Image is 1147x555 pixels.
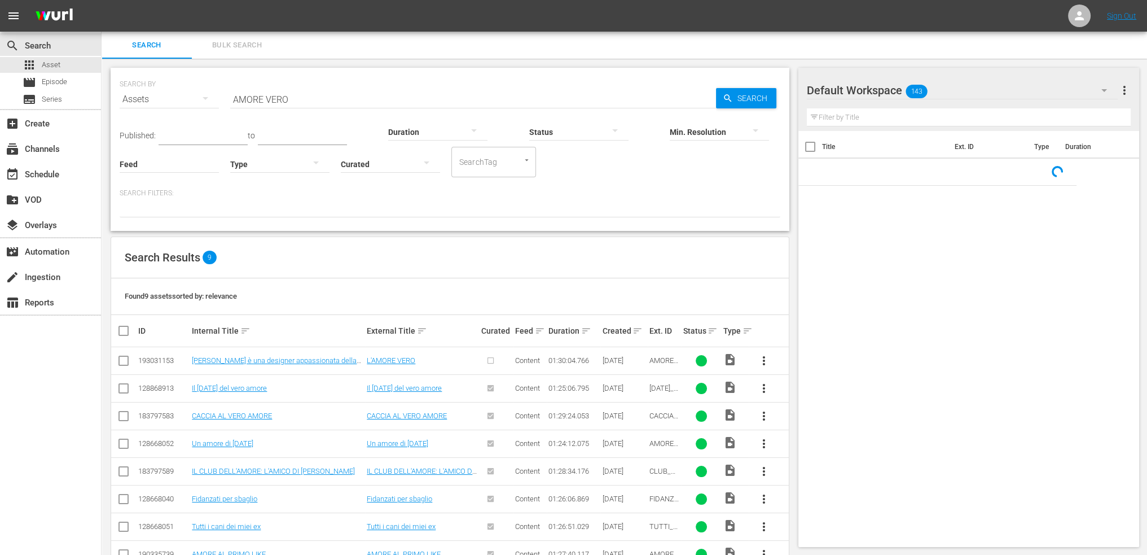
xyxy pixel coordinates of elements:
[6,218,19,232] span: Overlays
[6,193,19,207] span: VOD
[367,495,432,503] a: Fidanzati per sbaglio
[602,439,645,448] div: [DATE]
[515,412,540,420] span: Content
[649,467,679,492] span: CLUB_AMORE_NICOLE_IT
[515,356,540,365] span: Content
[42,59,60,71] span: Asset
[138,522,188,531] div: 128668051
[716,88,776,108] button: Search
[723,491,737,505] span: Video
[138,384,188,392] div: 128868913
[723,408,737,422] span: Video
[649,384,678,409] span: [DATE]_VERO_AMORE_IT
[906,80,928,103] span: 143
[138,412,188,420] div: 183797583
[548,356,599,365] div: 01:30:04.766
[367,384,442,392] a: Il [DATE] del vero amore
[6,296,19,309] span: Reports
[1107,11,1136,20] a: Sign Out
[42,76,67,88] span: Episode
[192,356,361,399] a: [PERSON_NAME] è una designer appassionata della storia d’amore perfetta, mentre [PERSON_NAME] è i...
[138,356,188,365] div: 193031153
[367,522,436,531] a: Tutti i cani dei miei ex
[27,3,81,29] img: ans4CAIJ8jUAAAAAAAAAAAAAAAAAAAAAAAAgQb4GAAAAAAAAAAAAAAAAAAAAAAAAJMjXAAAAAAAAAAAAAAAAAAAAAAAAgAT5G...
[367,324,478,338] div: External Title
[723,436,737,449] span: Video
[548,412,599,420] div: 01:29:24.053
[521,155,532,165] button: Open
[120,84,219,115] div: Assets
[602,384,645,392] div: [DATE]
[108,39,185,52] span: Search
[120,189,780,198] p: Search Filters:
[750,486,777,513] button: more_vert
[6,39,19,53] span: Search
[515,495,540,503] span: Content
[807,75,1118,106] div: Default Workspace
[649,495,679,528] span: FIDANZATI_PER_SBAGLIO_IT
[120,131,156,140] span: Published:
[23,58,36,72] span: Asset
[757,492,771,506] span: more_vert
[6,168,19,181] span: Schedule
[947,131,1027,163] th: Ext. ID
[6,245,19,259] span: Automation
[649,326,680,335] div: Ext. ID
[750,375,777,402] button: more_vert
[723,464,737,477] span: Video
[649,439,679,456] span: AMORE_[DATE]_IT
[515,439,540,448] span: Content
[683,324,720,338] div: Status
[192,439,253,448] a: Un amore di [DATE]
[192,324,363,338] div: Internal Title
[707,326,718,336] span: sort
[757,409,771,423] span: more_vert
[602,356,645,365] div: [DATE]
[535,326,545,336] span: sort
[757,437,771,451] span: more_vert
[367,412,447,420] a: CACCIA AL VERO AMORE
[1058,131,1126,163] th: Duration
[367,439,428,448] a: Un amore di [DATE]
[138,326,188,335] div: ID
[515,384,540,392] span: Content
[757,520,771,534] span: more_vert
[548,495,599,503] div: 01:26:06.869
[138,439,188,448] div: 128668052
[750,430,777,457] button: more_vert
[632,326,643,336] span: sort
[742,326,753,336] span: sort
[192,522,261,531] a: Tutti i cani dei miei ex
[649,522,678,548] span: TUTTI_CANI_MIEI_EX
[581,326,591,336] span: sort
[6,117,19,130] span: Create
[192,467,355,475] a: IL CLUB DELL'AMORE: L'AMICO DI [PERSON_NAME]
[602,522,645,531] div: [DATE]
[822,131,947,163] th: Title
[192,384,267,392] a: Il [DATE] del vero amore
[750,513,777,540] button: more_vert
[757,465,771,478] span: more_vert
[602,412,645,420] div: [DATE]
[750,403,777,430] button: more_vert
[723,353,737,366] span: Video
[138,495,188,503] div: 128668040
[6,142,19,156] span: Channels
[723,381,737,394] span: Video
[750,458,777,485] button: more_vert
[602,495,645,503] div: [DATE]
[23,93,36,106] span: Series
[515,324,546,338] div: Feed
[125,251,200,264] span: Search Results
[723,519,737,532] span: Video
[240,326,251,336] span: sort
[515,522,540,531] span: Content
[417,326,427,336] span: sort
[548,439,599,448] div: 01:24:12.075
[548,324,599,338] div: Duration
[548,467,599,475] div: 01:28:34.176
[192,495,257,503] a: Fidanzati per sbaglio
[138,467,188,475] div: 183797589
[1027,131,1058,163] th: Type
[602,324,645,338] div: Created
